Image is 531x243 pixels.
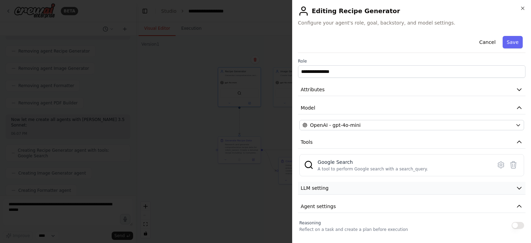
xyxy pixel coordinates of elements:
[298,182,525,195] button: LLM setting
[298,6,525,17] h2: Editing Recipe Generator
[503,36,523,48] button: Save
[475,36,500,48] button: Cancel
[298,200,525,213] button: Agent settings
[507,159,520,171] button: Delete tool
[301,104,315,111] span: Model
[298,136,525,149] button: Tools
[301,203,336,210] span: Agent settings
[495,159,507,171] button: Configure tool
[304,160,314,170] img: SerplyWebSearchTool
[299,227,408,232] p: Reflect on a task and create a plan before execution
[298,19,525,26] span: Configure your agent's role, goal, backstory, and model settings.
[299,120,524,130] button: OpenAI - gpt-4o-mini
[301,185,329,191] span: LLM setting
[298,58,525,64] label: Role
[318,166,428,172] div: A tool to perform Google search with a search_query.
[310,122,361,129] span: OpenAI - gpt-4o-mini
[299,221,321,225] span: Reasoning
[318,159,428,166] div: Google Search
[301,86,325,93] span: Attributes
[301,139,313,146] span: Tools
[298,102,525,114] button: Model
[298,83,525,96] button: Attributes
